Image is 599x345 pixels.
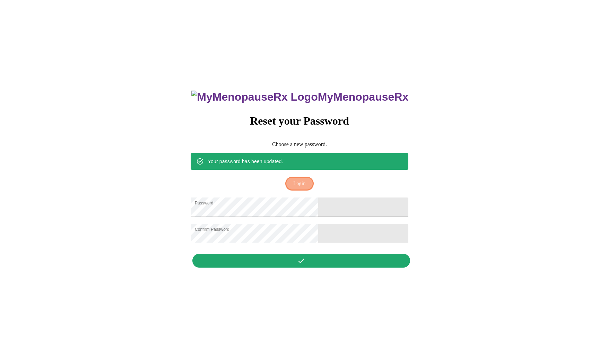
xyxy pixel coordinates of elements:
h3: Reset your Password [191,115,408,127]
img: MyMenopauseRx Logo [191,91,318,103]
a: Login [284,180,315,186]
p: Choose a new password. [191,141,408,148]
button: Login [285,177,313,191]
h3: MyMenopauseRx [191,91,408,103]
span: Login [293,179,305,188]
div: Your password has been updated. [208,155,283,168]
